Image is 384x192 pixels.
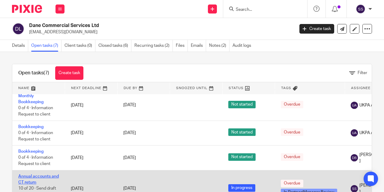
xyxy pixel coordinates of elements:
[351,129,358,136] img: svg%3E
[235,7,289,13] input: Search
[18,149,43,154] a: Bookkeeping
[18,70,49,76] h1: Open tasks
[18,156,53,166] span: 0 of 4 · Information Request to client
[98,40,131,52] a: Closed tasks (6)
[299,24,334,34] a: Create task
[176,40,188,52] a: Files
[358,71,367,75] span: Filter
[134,40,173,52] a: Recurring tasks (2)
[351,154,358,161] img: svg%3E
[64,40,95,52] a: Client tasks (0)
[281,180,303,187] span: Overdue
[228,128,256,136] span: Not started
[229,86,244,90] span: Status
[228,153,256,161] span: Not started
[12,5,42,13] img: Pixie
[31,40,61,52] a: Open tasks (7)
[351,102,358,109] img: svg%3E
[281,153,303,161] span: Overdue
[18,174,59,184] a: Annual accounts and CT return
[232,40,254,52] a: Audit logs
[55,66,83,80] a: Create task
[65,121,117,145] td: [DATE]
[12,40,28,52] a: Details
[18,125,43,129] a: Bookkeeping
[228,101,256,108] span: Not started
[191,40,206,52] a: Emails
[123,156,136,160] span: [DATE]
[176,86,208,90] span: Snoozed Until
[18,131,53,141] span: 0 of 4 · Information Request to client
[281,86,291,90] span: Tags
[29,22,238,29] h2: Dane Commercial Services Ltd
[356,4,365,14] img: svg%3E
[209,40,229,52] a: Notes (2)
[29,29,290,35] p: [EMAIL_ADDRESS][DOMAIN_NAME]
[123,187,136,191] span: [DATE]
[281,128,303,136] span: Overdue
[228,184,255,192] span: In progress
[123,103,136,107] span: [DATE]
[65,145,117,170] td: [DATE]
[123,131,136,135] span: [DATE]
[18,106,53,117] span: 0 of 4 · Information Request to client
[65,90,117,121] td: [DATE]
[12,22,25,35] img: svg%3E
[43,70,49,75] span: (7)
[281,101,303,108] span: Overdue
